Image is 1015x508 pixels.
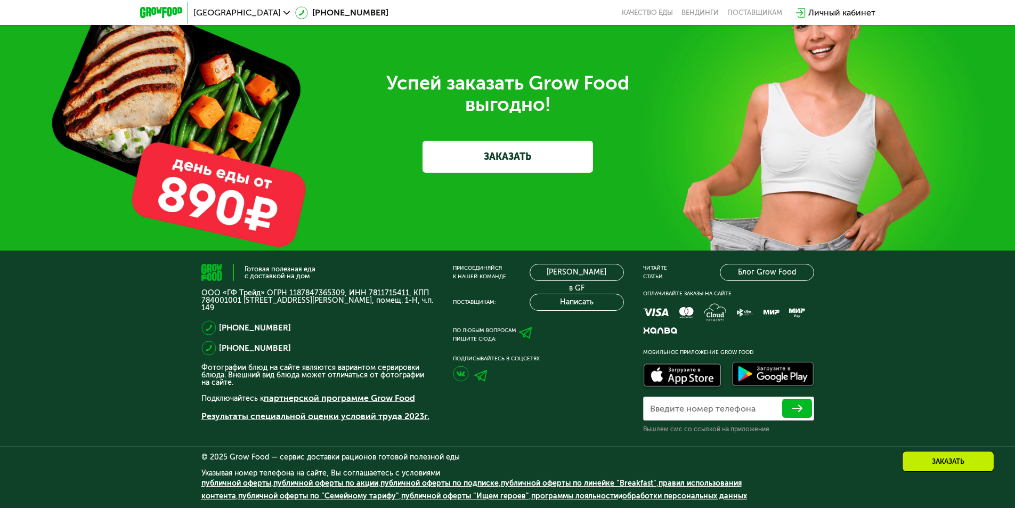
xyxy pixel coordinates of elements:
[201,411,429,421] a: Результаты специальной оценки условий труда 2023г.
[264,393,415,403] a: партнерской программе Grow Food
[453,326,516,343] div: По любым вопросам пишите сюда:
[201,364,434,386] p: Фотографии блюд на сайте являются вариантом сервировки блюда. Внешний вид блюда может отличаться ...
[720,264,814,281] a: Блог Grow Food
[530,294,624,311] button: Написать
[643,264,667,281] div: Читайте статьи
[201,454,814,461] div: © 2025 Grow Food — сервис доставки рационов готовой полезной еды
[808,6,875,19] div: Личный кабинет
[902,451,994,472] div: Заказать
[193,9,281,17] span: [GEOGRAPHIC_DATA]
[245,265,315,279] div: Готовая полезная еда с доставкой на дом
[643,348,814,357] div: Мобильное приложение Grow Food
[201,479,271,488] a: публичной оферты
[273,479,378,488] a: публичной оферты по акции
[201,479,747,501] span: , , , , , , , и
[209,72,806,115] div: Успей заказать Grow Food выгодно!
[727,9,782,17] div: поставщикам
[643,425,814,433] div: Вышлем смс со ссылкой на приложение
[295,6,388,19] a: [PHONE_NUMBER]
[238,491,399,501] a: публичной оферты по "Семейному тарифу"
[401,491,529,501] a: публичной оферты "Ищем героев"
[219,342,291,354] a: [PHONE_NUMBER]
[219,321,291,334] a: [PHONE_NUMBER]
[643,289,814,298] div: Оплачивайте заказы на сайте
[622,491,747,501] a: обработки персональных данных
[453,354,624,363] div: Подписывайтесь в соцсетях
[501,479,656,488] a: публичной оферты по линейке "Breakfast"
[423,141,593,173] a: ЗАКАЗАТЬ
[622,9,673,17] a: Качество еды
[530,264,624,281] a: [PERSON_NAME] в GF
[201,470,814,508] div: Указывая номер телефона на сайте, Вы соглашаетесь с условиями
[453,298,496,307] div: Поставщикам:
[453,264,506,281] div: Присоединяйся к нашей команде
[681,9,719,17] a: Вендинги
[729,360,817,391] img: Доступно в Google Play
[380,479,499,488] a: публичной оферты по подписке
[531,491,618,501] a: программы лояльности
[201,289,434,312] p: ООО «ГФ Трейд» ОГРН 1187847365309, ИНН 7811715411, КПП 784001001 [STREET_ADDRESS][PERSON_NAME], п...
[650,406,756,412] label: Введите номер телефона
[201,392,434,405] p: Подключайтесь к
